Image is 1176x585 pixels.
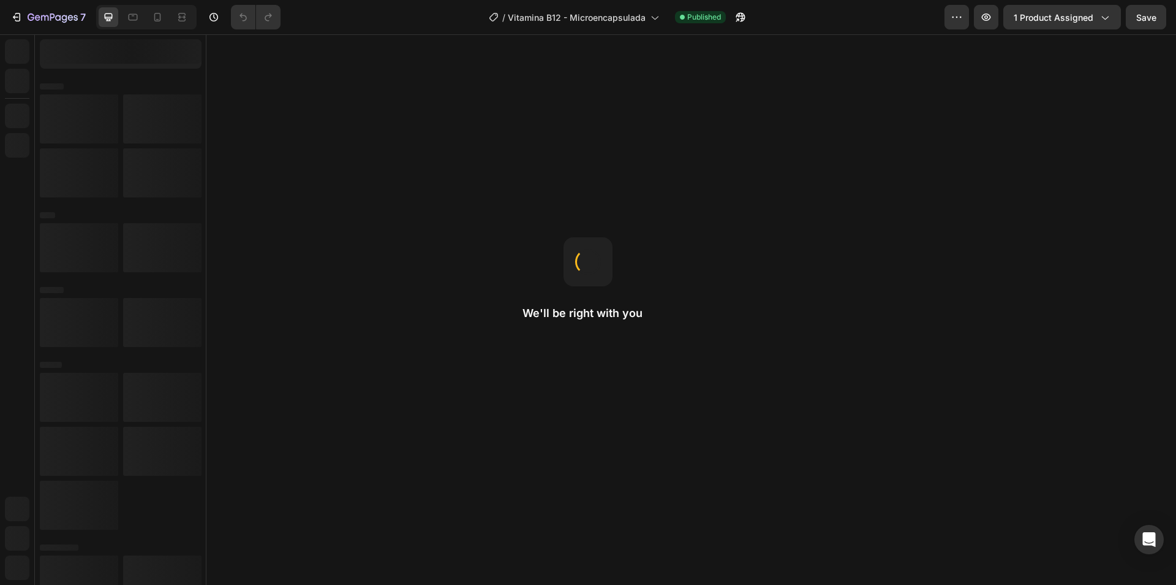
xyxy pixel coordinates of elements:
div: Open Intercom Messenger [1134,525,1164,554]
span: Published [687,12,721,23]
span: 1 product assigned [1014,11,1093,24]
span: / [502,11,505,24]
p: 7 [80,10,86,25]
span: Vitamina B12 - Microencapsulada [508,11,646,24]
button: Save [1126,5,1166,29]
div: Undo/Redo [231,5,281,29]
span: Save [1136,12,1156,23]
button: 7 [5,5,91,29]
h2: We'll be right with you [522,306,654,321]
button: 1 product assigned [1003,5,1121,29]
